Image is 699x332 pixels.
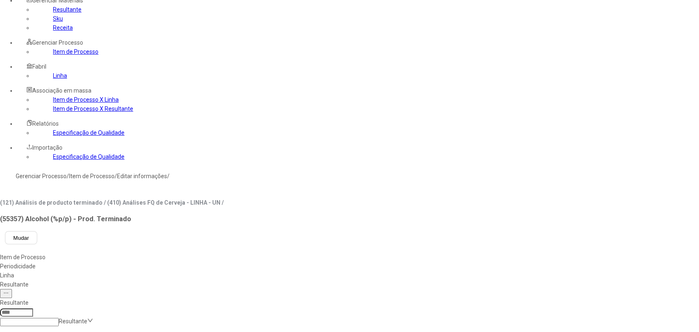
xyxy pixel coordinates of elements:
nz-breadcrumb-separator: / [67,173,69,179]
span: Gerenciar Processo [32,39,83,46]
span: Importação [32,144,62,151]
span: Fabril [32,63,46,70]
a: Sku [53,15,63,22]
a: Especificação de Qualidade [53,153,124,160]
span: Associação em massa [32,87,91,94]
button: Mudar [5,231,37,244]
nz-breadcrumb-separator: / [167,173,170,179]
a: Receita [53,24,73,31]
nz-breadcrumb-separator: / [115,173,117,179]
a: Item de Processo [69,173,115,179]
a: Especificação de Qualidade [53,129,124,136]
a: Linha [53,72,67,79]
a: Resultante [53,6,81,13]
a: Item de Processo X Linha [53,96,119,103]
a: Item de Processo [53,48,98,55]
a: Editar informações [117,173,167,179]
a: Gerenciar Processo [16,173,67,179]
span: Relatórios [32,120,59,127]
nz-select-placeholder: Resultante [59,318,87,325]
span: Mudar [13,235,29,241]
a: Item de Processo X Resultante [53,105,133,112]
